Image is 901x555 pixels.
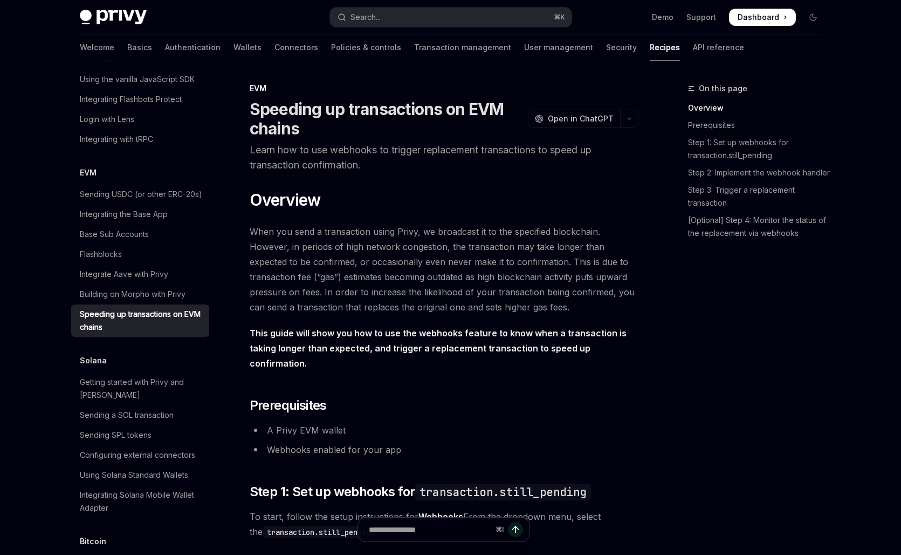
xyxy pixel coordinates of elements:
[688,117,830,134] a: Prerequisites
[71,445,209,465] a: Configuring external connectors
[80,248,122,261] div: Flashblocks
[415,484,591,500] code: transaction.still_pending
[250,224,638,315] span: When you send a transaction using Privy, we broadcast it to the specified blockchain. However, in...
[71,265,209,284] a: Integrate Aave with Privy
[508,522,523,537] button: Send message
[250,442,638,457] li: Webhooks enabled for your app
[804,9,822,26] button: Toggle dark mode
[80,429,152,442] div: Sending SPL tokens
[71,465,209,485] a: Using Solana Standard Wallets
[693,35,744,60] a: API reference
[350,11,381,24] div: Search...
[80,228,149,241] div: Base Sub Accounts
[686,12,716,23] a: Support
[80,93,182,106] div: Integrating Flashbots Protect
[250,99,524,138] h1: Speeding up transactions on EVM chains
[80,535,106,548] h5: Bitcoin
[250,423,638,438] li: A Privy EVM wallet
[80,35,114,60] a: Welcome
[71,205,209,224] a: Integrating the Base App
[369,518,491,542] input: Ask a question...
[554,13,565,22] span: ⌘ K
[71,405,209,425] a: Sending a SOL transaction
[80,73,195,86] div: Using the vanilla JavaScript SDK
[71,90,209,109] a: Integrating Flashbots Protect
[80,376,203,402] div: Getting started with Privy and [PERSON_NAME]
[414,35,511,60] a: Transaction management
[652,12,673,23] a: Demo
[80,469,188,482] div: Using Solana Standard Wallets
[250,190,321,209] span: Overview
[127,35,152,60] a: Basics
[80,449,195,462] div: Configuring external connectors
[250,83,638,94] div: EVM
[71,110,209,129] a: Login with Lens
[71,485,209,518] a: Integrating Solana Mobile Wallet Adapter
[250,143,638,173] p: Learn how to use webhooks to trigger replacement transactions to speed up transaction confirmation.
[688,181,830,212] a: Step 3: Trigger a replacement transaction
[71,225,209,244] a: Base Sub Accounts
[71,70,209,89] a: Using the vanilla JavaScript SDK
[650,35,680,60] a: Recipes
[80,208,168,221] div: Integrating the Base App
[729,9,796,26] a: Dashboard
[250,483,591,500] span: Step 1: Set up webhooks for
[606,35,637,60] a: Security
[71,425,209,445] a: Sending SPL tokens
[688,212,830,242] a: [Optional] Step 4: Monitor the status of the replacement via webhooks
[699,82,747,95] span: On this page
[71,185,209,204] a: Sending USDC (or other ERC-20s)
[233,35,262,60] a: Wallets
[71,130,209,149] a: Integrating with tRPC
[80,166,97,179] h5: EVM
[71,285,209,304] a: Building on Morpho with Privy
[250,328,627,369] strong: This guide will show you how to use the webhooks feature to know when a transaction is taking lon...
[274,35,318,60] a: Connectors
[71,245,209,264] a: Flashblocks
[688,164,830,181] a: Step 2: Implement the webhook handler
[250,509,638,539] span: To start, follow the setup instructions for From the dropdown menu, select the event.
[80,133,153,146] div: Integrating with tRPC
[80,409,174,422] div: Sending a SOL transaction
[524,35,593,60] a: User management
[165,35,221,60] a: Authentication
[330,8,572,27] button: Open search
[80,113,134,126] div: Login with Lens
[71,373,209,405] a: Getting started with Privy and [PERSON_NAME]
[80,288,185,301] div: Building on Morpho with Privy
[250,397,327,414] span: Prerequisites
[331,35,401,60] a: Policies & controls
[738,12,779,23] span: Dashboard
[80,489,203,515] div: Integrating Solana Mobile Wallet Adapter
[528,110,620,128] button: Open in ChatGPT
[418,511,463,523] a: Webhooks
[80,308,203,334] div: Speeding up transactions on EVM chains
[688,134,830,164] a: Step 1: Set up webhooks for transaction.still_pending
[688,99,830,117] a: Overview
[80,10,147,25] img: dark logo
[548,113,614,124] span: Open in ChatGPT
[80,188,202,201] div: Sending USDC (or other ERC-20s)
[71,304,209,337] a: Speeding up transactions on EVM chains
[80,354,107,367] h5: Solana
[80,268,168,281] div: Integrate Aave with Privy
